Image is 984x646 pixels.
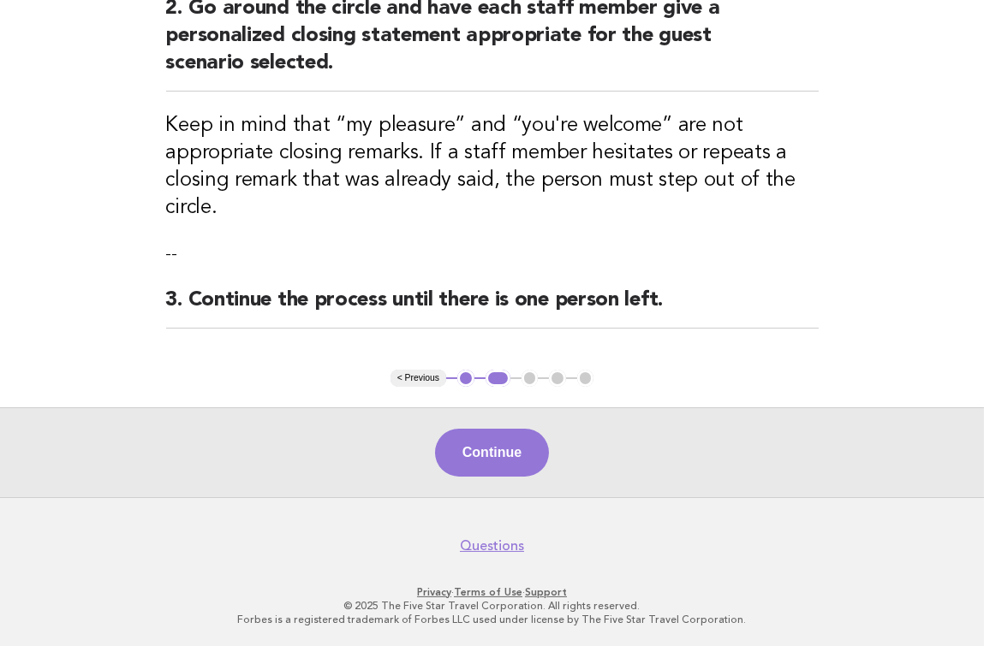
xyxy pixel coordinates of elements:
button: 1 [457,370,474,387]
p: -- [166,242,819,266]
button: 2 [486,370,510,387]
a: Support [525,586,567,598]
p: · · [24,585,960,599]
a: Questions [460,537,524,554]
button: Continue [435,429,549,477]
h3: Keep in mind that “my pleasure” and “you're welcome” are not appropriate closing remarks. If a st... [166,112,819,222]
a: Privacy [417,586,451,598]
p: © 2025 The Five Star Travel Corporation. All rights reserved. [24,599,960,613]
button: < Previous [391,370,446,387]
h2: 3. Continue the process until there is one person left. [166,287,819,329]
p: Forbes is a registered trademark of Forbes LLC used under license by The Five Star Travel Corpora... [24,613,960,626]
a: Terms of Use [454,586,522,598]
